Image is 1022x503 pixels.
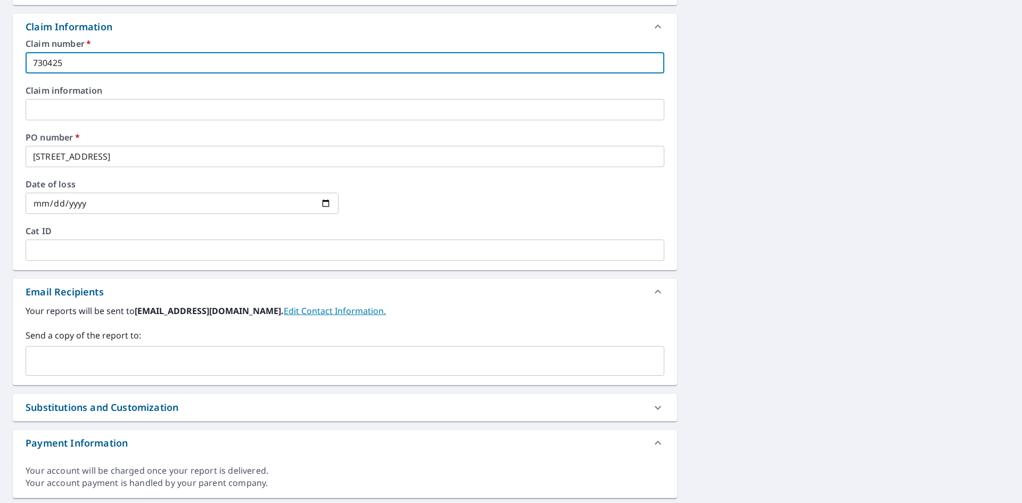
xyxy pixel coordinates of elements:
label: PO number [26,133,664,142]
div: Substitutions and Customization [26,400,178,415]
div: Claim Information [13,14,677,39]
div: Email Recipients [13,279,677,304]
label: Your reports will be sent to [26,304,664,317]
div: Substitutions and Customization [13,394,677,421]
div: Email Recipients [26,285,104,299]
label: Cat ID [26,227,664,235]
label: Claim information [26,86,664,95]
label: Claim number [26,39,664,48]
b: [EMAIL_ADDRESS][DOMAIN_NAME]. [135,305,284,317]
div: Your account will be charged once your report is delivered. [26,465,664,477]
label: Send a copy of the report to: [26,329,664,342]
div: Your account payment is handled by your parent company. [26,477,664,489]
div: Payment Information [13,430,677,456]
a: EditContactInfo [284,305,386,317]
div: Payment Information [26,436,128,450]
label: Date of loss [26,180,339,188]
div: Claim Information [26,20,112,34]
